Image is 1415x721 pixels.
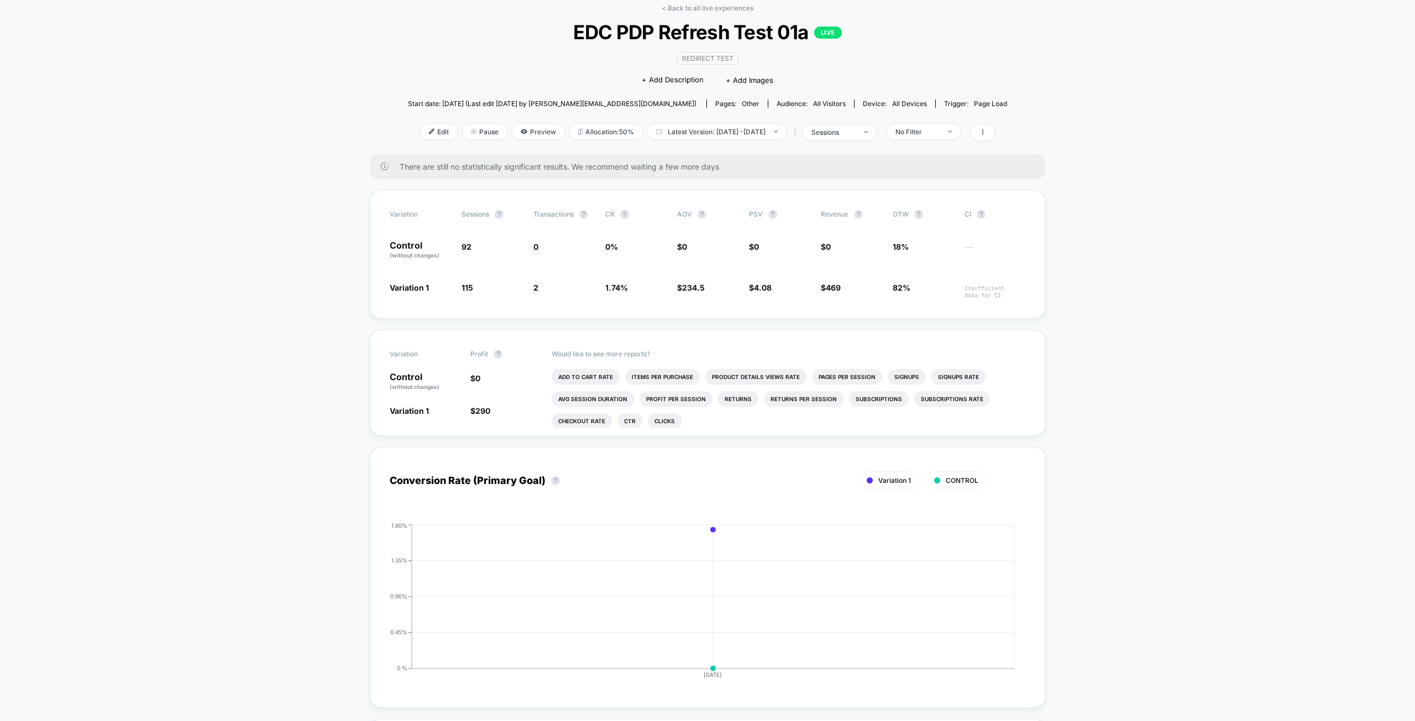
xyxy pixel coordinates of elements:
[462,283,473,292] span: 115
[977,210,986,219] button: ?
[570,124,642,139] span: Allocation: 50%
[642,75,704,86] span: + Add Description
[471,129,476,134] img: end
[965,210,1025,219] span: CI
[390,383,439,390] span: (without changes)
[495,210,504,219] button: ?
[792,124,803,140] span: |
[400,162,1023,171] span: There are still no statistically significant results. We recommend waiting a few more days
[878,476,911,485] span: Variation 1
[390,372,459,391] p: Control
[397,665,407,671] tspan: 0 %
[494,350,502,359] button: ?
[390,629,407,635] tspan: 0.45%
[812,369,882,385] li: Pages Per Session
[677,210,692,218] span: AOV
[390,406,429,415] span: Variation 1
[438,20,977,44] span: EDC PDP Refresh Test 01a
[811,128,856,136] div: sessions
[718,391,758,407] li: Returns
[893,283,910,292] span: 82%
[965,285,1025,299] span: Insufficient data for CI
[821,242,831,251] span: $
[715,99,759,108] div: Pages:
[854,99,935,108] span: Device:
[625,369,700,385] li: Items Per Purchase
[463,124,507,139] span: Pause
[578,129,583,135] img: rebalance
[826,283,841,292] span: 469
[617,413,642,429] li: Ctr
[749,210,763,218] span: PSV
[462,210,489,218] span: Sessions
[892,99,927,108] span: all devices
[677,52,738,65] span: Redirect Test
[648,124,786,139] span: Latest Version: [DATE] - [DATE]
[742,99,759,108] span: other
[768,210,777,219] button: ?
[470,373,480,383] span: $
[605,283,628,292] span: 1.74 %
[552,391,634,407] li: Avg Session Duration
[974,99,1007,108] span: Page Load
[893,210,953,219] span: OTW
[390,350,450,359] span: Variation
[379,522,1014,688] div: CONVERSION_RATE
[552,369,620,385] li: Add To Cart Rate
[605,210,615,218] span: CR
[391,557,407,564] tspan: 1.35%
[864,131,868,133] img: end
[390,593,407,599] tspan: 0.90%
[813,99,846,108] span: All Visitors
[390,241,450,260] p: Control
[754,283,772,292] span: 4.08
[551,476,560,485] button: ?
[704,671,722,678] tspan: [DATE]
[648,413,682,429] li: Clicks
[931,369,986,385] li: Signups Rate
[914,391,990,407] li: Subscriptions Rate
[408,99,696,108] span: Start date: [DATE] (Last edit [DATE] by [PERSON_NAME][EMAIL_ADDRESS][DOMAIN_NAME])
[579,210,588,219] button: ?
[705,369,806,385] li: Product Details Views Rate
[512,124,564,139] span: Preview
[620,210,629,219] button: ?
[698,210,706,219] button: ?
[682,283,705,292] span: 234.5
[749,283,772,292] span: $
[914,210,923,219] button: ?
[854,210,863,219] button: ?
[682,242,687,251] span: 0
[764,391,843,407] li: Returns Per Session
[391,522,407,528] tspan: 1.80%
[533,210,574,218] span: Transactions
[946,476,978,485] span: CONTROL
[749,242,759,251] span: $
[470,350,488,358] span: Profit
[777,99,846,108] div: Audience:
[462,242,471,251] span: 92
[893,242,909,251] span: 18%
[888,369,926,385] li: Signups
[640,391,712,407] li: Profit Per Session
[552,350,1026,358] p: Would like to see more reports?
[948,130,952,133] img: end
[390,252,439,259] span: (without changes)
[390,283,429,292] span: Variation 1
[421,124,457,139] span: Edit
[533,283,538,292] span: 2
[677,283,705,292] span: $
[656,129,662,134] img: calendar
[849,391,909,407] li: Subscriptions
[475,373,480,383] span: 0
[475,406,490,415] span: 290
[470,406,490,415] span: $
[826,242,831,251] span: 0
[774,130,778,133] img: end
[726,76,773,85] span: + Add Images
[821,283,841,292] span: $
[390,210,450,219] span: Variation
[965,244,1025,260] span: ---
[552,413,612,429] li: Checkout Rate
[605,242,618,251] span: 0 %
